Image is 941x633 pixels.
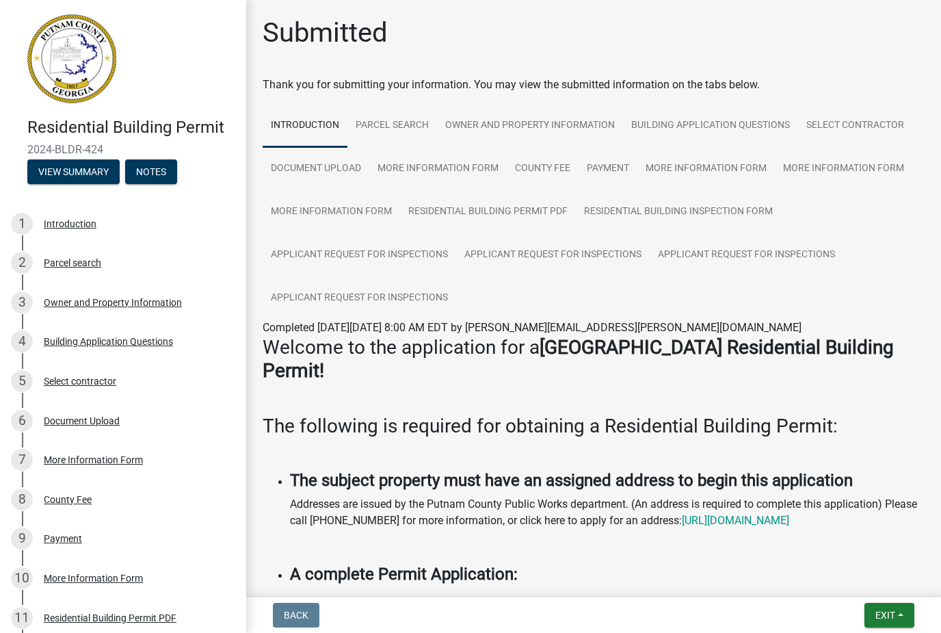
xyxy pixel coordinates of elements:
span: 2024-BLDR-424 [27,143,219,156]
div: More Information Form [44,455,143,465]
div: 6 [11,410,33,432]
div: Thank you for submitting your information. You may view the submitted information on the tabs below. [263,77,925,93]
strong: A complete Permit Application: [290,565,518,584]
a: Applicant Request for Inspections [263,276,456,320]
a: Residential Building Permit PDF [400,190,576,234]
span: Exit [875,610,895,621]
button: Back [273,603,319,628]
div: Payment [44,534,82,543]
div: 7 [11,449,33,471]
div: Residential Building Permit PDF [44,613,176,623]
button: Exit [864,603,914,628]
strong: The subject property must have an assigned address to begin this application [290,471,853,490]
i: not [754,591,770,604]
h3: Welcome to the application for a [263,336,925,382]
div: 5 [11,370,33,392]
div: Owner and Property Information [44,298,182,307]
a: More Information Form [263,190,400,234]
span: Completed [DATE][DATE] 8:00 AM EDT by [PERSON_NAME][EMAIL_ADDRESS][PERSON_NAME][DOMAIN_NAME] [263,321,801,334]
a: Residential Building Inspection Form [576,190,781,234]
div: 8 [11,489,33,511]
div: 11 [11,607,33,629]
img: Putnam County, Georgia [27,14,116,103]
div: 3 [11,292,33,313]
a: Document Upload [263,147,369,191]
div: Building Application Questions [44,337,173,346]
a: [URL][DOMAIN_NAME] [682,514,789,527]
div: Select contractor [44,376,116,386]
strong: [GEOGRAPHIC_DATA] Residential Building Permit! [263,336,894,382]
a: More Information Form [369,147,507,191]
div: 10 [11,567,33,589]
button: View Summary [27,159,120,184]
div: Parcel search [44,258,101,268]
span: Back [284,610,308,621]
a: More Information Form [637,147,775,191]
wm-modal-confirm: Notes [125,167,177,178]
div: 9 [11,528,33,550]
a: Applicant Request for Inspections [650,233,843,277]
a: Building Application Questions [623,104,798,148]
div: County Fee [44,495,92,504]
a: More Information Form [775,147,912,191]
div: Introduction [44,219,96,229]
div: 1 [11,213,33,235]
p: Addresses are issued by the Putnam County Public Works department. (An address is required to com... [290,496,925,529]
div: 2 [11,252,33,274]
div: 4 [11,331,33,352]
wm-modal-confirm: Summary [27,167,120,178]
a: Introduction [263,104,347,148]
a: Applicant Request for Inspections [263,233,456,277]
div: More Information Form [44,573,143,583]
a: Payment [579,147,637,191]
a: Applicant Request for Inspections [456,233,650,277]
div: Document Upload [44,416,120,426]
a: Parcel search [347,104,437,148]
a: Owner and Property Information [437,104,623,148]
a: Select contractor [798,104,912,148]
h1: Submitted [263,16,388,49]
h4: Residential Building Permit [27,118,235,138]
h3: The following is required for obtaining a Residential Building Permit: [263,415,925,438]
button: Notes [125,159,177,184]
a: County Fee [507,147,579,191]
